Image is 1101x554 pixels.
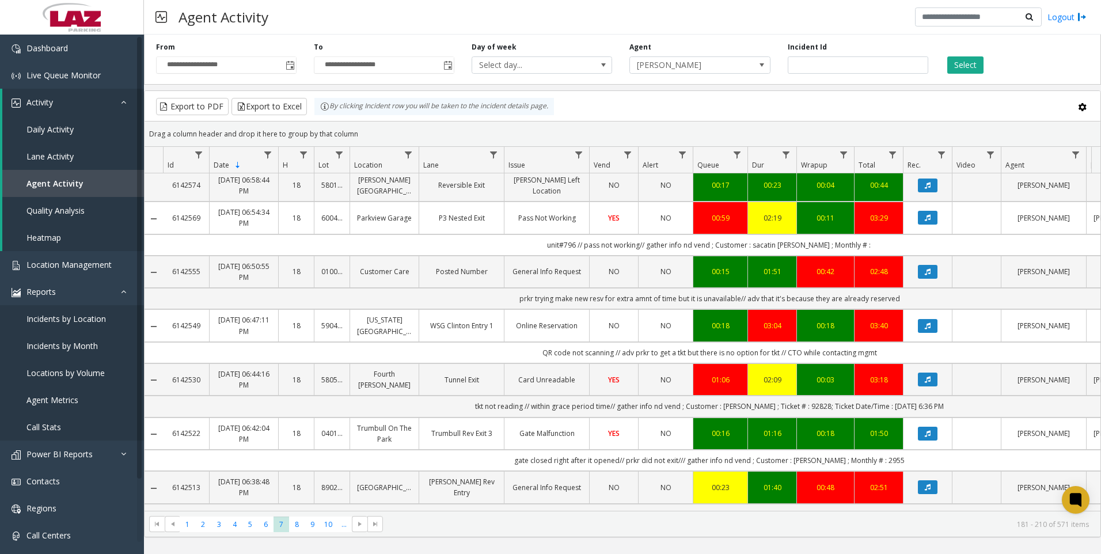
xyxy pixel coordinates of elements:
[700,180,741,191] div: 00:17
[156,98,229,115] button: Export to PDF
[646,180,686,191] a: NO
[357,266,412,277] a: Customer Care
[508,160,525,170] span: Issue
[231,98,307,115] button: Export to Excel
[321,266,343,277] a: 010016
[274,517,289,532] span: Page 7
[608,213,620,223] span: YES
[145,268,163,277] a: Collapse Details
[286,428,307,439] a: 18
[289,517,305,532] span: Page 8
[511,174,582,196] a: [PERSON_NAME] Left Location
[321,320,343,331] a: 590479
[26,151,74,162] span: Lane Activity
[12,477,21,487] img: 'icon'
[165,516,180,532] span: Go to the previous page
[983,147,999,162] a: Video Filter Menu
[283,160,288,170] span: H
[170,428,202,439] a: 6142522
[145,430,163,439] a: Collapse Details
[145,322,163,331] a: Collapse Details
[170,213,202,223] a: 6142569
[296,147,312,162] a: H Filter Menu
[12,44,21,54] img: 'icon'
[755,266,789,277] a: 01:51
[286,374,307,385] a: 18
[191,147,207,162] a: Id Filter Menu
[401,147,416,162] a: Location Filter Menu
[332,147,347,162] a: Lot Filter Menu
[752,160,764,170] span: Dur
[321,180,343,191] a: 580108
[609,180,620,190] span: NO
[168,160,174,170] span: Id
[145,124,1100,144] div: Drag a column header and drop it here to group by that column
[804,428,847,439] div: 00:18
[675,147,690,162] a: Alert Filter Menu
[597,482,631,493] a: NO
[861,180,896,191] a: 00:44
[305,517,320,532] span: Page 9
[646,482,686,493] a: NO
[149,516,165,532] span: Go to the first page
[170,374,202,385] a: 6142530
[357,174,412,196] a: [PERSON_NAME][GEOGRAPHIC_DATA]
[597,213,631,223] a: YES
[1008,266,1079,277] a: [PERSON_NAME]
[1008,482,1079,493] a: [PERSON_NAME]
[956,160,975,170] span: Video
[26,178,83,189] span: Agent Activity
[700,320,741,331] div: 00:18
[646,320,686,331] a: NO
[804,482,847,493] div: 00:48
[472,57,584,73] span: Select day...
[12,504,21,514] img: 'icon'
[934,147,950,162] a: Rec. Filter Menu
[804,213,847,223] div: 00:11
[321,428,343,439] a: 040139
[355,519,365,529] span: Go to the next page
[1077,11,1087,23] img: logout
[755,213,789,223] a: 02:19
[423,160,439,170] span: Lane
[804,180,847,191] div: 00:04
[1068,147,1084,162] a: Agent Filter Menu
[861,320,896,331] div: 03:40
[321,213,343,223] a: 600400
[1005,160,1024,170] span: Agent
[441,57,454,73] span: Toggle popup
[804,266,847,277] a: 00:42
[426,213,497,223] a: P3 Nested Exit
[885,147,901,162] a: Total Filter Menu
[1008,320,1079,331] a: [PERSON_NAME]
[180,517,195,532] span: Page 1
[217,476,271,498] a: [DATE] 06:38:48 PM
[26,476,60,487] span: Contacts
[170,320,202,331] a: 6142549
[371,519,380,529] span: Go to the last page
[700,213,741,223] div: 00:59
[2,89,144,116] a: Activity
[755,320,789,331] div: 03:04
[286,320,307,331] a: 18
[336,517,352,532] span: Page 11
[2,224,144,251] a: Heatmap
[214,160,229,170] span: Date
[1047,11,1087,23] a: Logout
[755,482,789,493] div: 01:40
[861,428,896,439] div: 01:50
[755,374,789,385] div: 02:09
[646,428,686,439] a: NO
[700,482,741,493] a: 00:23
[597,180,631,191] a: NO
[286,266,307,277] a: 18
[26,394,78,405] span: Agent Metrics
[861,482,896,493] a: 02:51
[571,147,587,162] a: Issue Filter Menu
[26,43,68,54] span: Dashboard
[390,519,1089,529] kendo-pager-info: 181 - 210 of 571 items
[755,180,789,191] div: 00:23
[597,320,631,331] a: NO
